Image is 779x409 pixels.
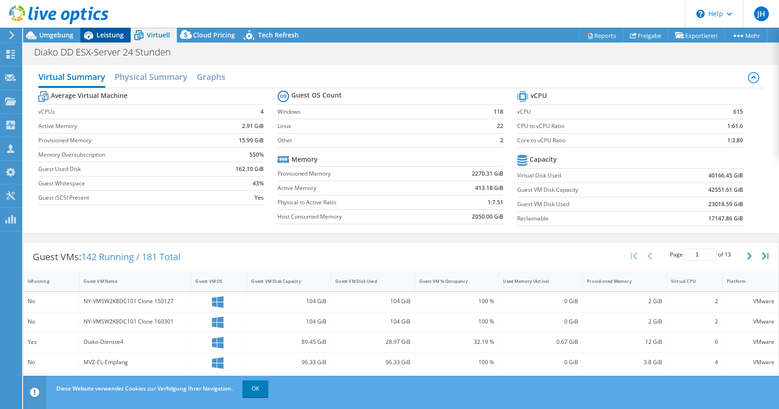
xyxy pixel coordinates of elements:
[754,6,769,21] span: JH
[260,107,264,116] b: 4
[278,107,473,116] label: Windows
[84,337,187,347] div: Diako-Dienste4
[517,122,691,131] label: CPU to vCPU Ratio
[733,107,743,116] b: 615
[38,107,210,116] label: vCPUs
[84,357,187,367] div: MVZ-EL-Empfang
[472,169,503,178] b: 2270.31 GiB
[28,337,75,347] div: Yes
[291,91,342,100] b: Guest OS Count
[517,171,665,180] label: Virtual Disk Used
[278,183,432,193] label: Active Memory
[39,31,73,39] span: Umgebung
[517,214,665,223] label: Reclaimable
[195,278,231,284] div: Guest VM OS
[668,28,725,43] a: Exportieren
[51,91,127,100] b: Average Virtual Machine
[197,67,225,86] h2: Graphs
[335,337,411,347] div: 28.97 GiB
[500,136,503,145] b: 2
[335,317,411,327] div: 104 GiB
[671,357,718,367] div: 4
[28,357,75,367] div: No
[56,385,233,392] span: Diese Website verwendet Cookies zur Verfolgung Ihrer Navigation.
[278,122,473,131] label: Linux
[28,278,64,284] div: IsRunning
[727,317,774,327] div: VMware
[236,165,264,174] b: 162.10 GiB
[242,380,268,397] a: OK
[671,296,718,306] div: 2
[258,31,299,39] span: Tech Refresh
[517,107,691,116] label: vCPU
[249,150,264,159] b: 550%
[517,136,691,145] label: Core to vCPU Ratio
[38,136,210,145] label: Provisioned Memory
[251,296,326,306] div: 104 GiB
[242,122,264,131] b: 2.91 GiB
[84,317,187,327] div: NY-VMSW2K8DC101 Clone 160301
[503,357,578,367] div: 0 GiB
[278,169,432,178] label: Provisioned Memory
[291,155,318,164] b: Memory
[579,28,623,43] a: Reports
[708,214,743,223] b: 17147.86 GiB
[193,31,235,39] span: Cloud Pricing
[708,171,743,180] b: 40166.45 GiB
[24,243,190,271] div: Guest VMs:
[708,185,743,195] b: 42551.61 GiB
[38,122,210,131] label: Active Memory
[472,212,503,221] b: 2050.00 GiB
[28,296,75,306] div: No
[475,183,503,193] b: 413.18 GiB
[97,31,124,39] span: Leistung
[587,296,662,306] div: 2 GiB
[419,317,495,327] div: 100 %
[671,278,707,284] div: Virtual CPU
[708,200,743,209] b: 23018.59 GiB
[671,317,718,327] div: 2
[727,278,763,284] div: Platform
[84,296,187,306] div: NY-VMSW2K8DC101 Clone 150127
[671,337,718,347] div: 6
[278,136,473,145] label: Other
[30,47,185,57] h1: Diako DD ESX-Server 24 Stunden
[38,179,210,188] label: Guest Whitespace
[727,357,774,367] div: VMware
[38,193,210,202] label: Guest iSCSI Present
[684,249,717,261] input: jump to page
[725,28,767,43] a: Mehr
[278,212,432,221] label: Host Consumed Memory
[503,317,578,327] div: 0 GiB
[670,249,731,261] span: Page of
[727,296,774,306] div: VMware
[84,278,175,284] div: Guest VM Name
[81,250,181,263] span: 142 Running / 181 Total
[254,193,264,202] b: Yes
[335,357,411,367] div: 96.33 GiB
[517,185,665,195] label: Guest VM Disk Capacity
[587,317,662,327] div: 2 GiB
[503,278,567,284] div: Used Memory (Active)
[587,337,662,347] div: 12 GiB
[335,278,399,284] div: Guest VM Disk Used
[727,122,743,131] b: 1:61.6
[488,198,503,207] b: 1:7.51
[38,165,210,174] label: Guest Used Disk
[28,317,75,327] div: No
[239,136,264,145] b: 15.99 GiB
[419,296,495,306] div: 100 %
[623,28,669,43] a: Freigabe
[494,107,503,116] b: 118
[497,122,503,131] b: 22
[147,31,170,39] span: Virtuell
[531,91,547,100] b: vCPU
[725,250,731,258] span: 13
[503,337,578,347] div: 0.67 GiB
[419,337,495,347] div: 32.19 %
[696,10,705,18] svg: \n
[38,67,105,88] h2: Virtual Summary
[727,136,743,145] b: 1:3.89
[251,357,326,367] div: 96.33 GiB
[253,179,264,188] b: 43%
